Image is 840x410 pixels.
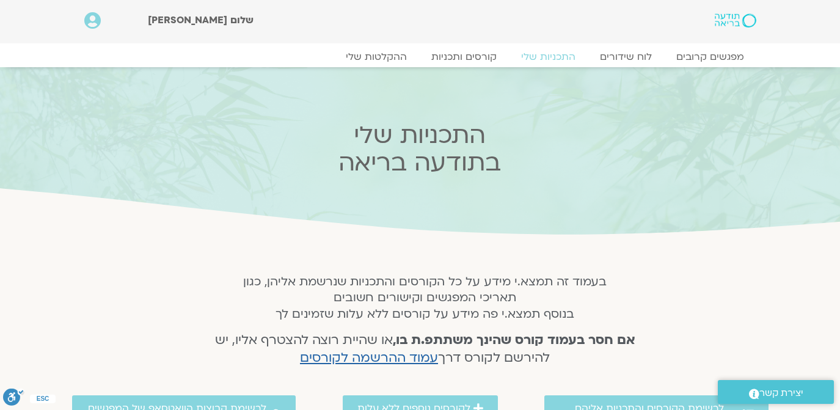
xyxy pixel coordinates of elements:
nav: Menu [84,51,756,63]
span: יצירת קשר [759,385,803,401]
h2: התכניות שלי בתודעה בריאה [180,122,659,177]
a: קורסים ותכניות [419,51,509,63]
a: עמוד ההרשמה לקורסים [300,349,438,367]
h4: או שהיית רוצה להצטרף אליו, יש להירשם לקורס דרך [199,332,651,367]
a: לוח שידורים [588,51,664,63]
a: יצירת קשר [718,380,834,404]
h5: בעמוד זה תמצא.י מידע על כל הקורסים והתכניות שנרשמת אליהן, כגון תאריכי המפגשים וקישורים חשובים בנו... [199,274,651,322]
a: התכניות שלי [509,51,588,63]
a: מפגשים קרובים [664,51,756,63]
strong: אם חסר בעמוד קורס שהינך משתתפ.ת בו, [393,331,635,349]
a: ההקלטות שלי [334,51,419,63]
span: שלום [PERSON_NAME] [148,13,254,27]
